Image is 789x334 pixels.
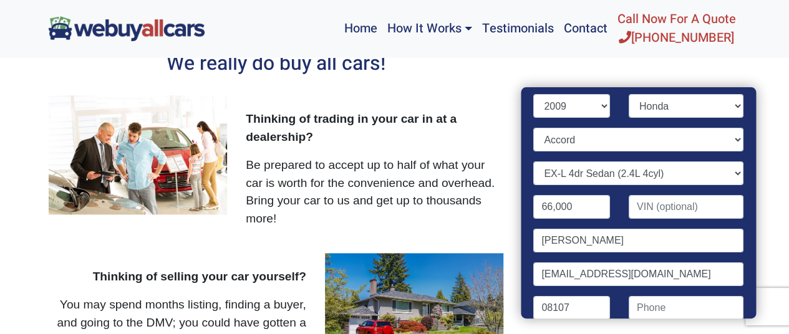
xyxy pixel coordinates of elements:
strong: Thinking of selling your car yourself? [93,270,306,283]
input: Email [534,262,743,286]
img: We Buy All Cars in NJ logo [49,16,205,41]
a: Call Now For A Quote[PHONE_NUMBER] [612,5,741,52]
a: Home [339,5,382,52]
h2: We really do buy all cars! [49,52,504,75]
a: How It Works [382,5,477,52]
a: Testimonials [477,5,559,52]
input: Zip code [534,296,611,320]
input: VIN (optional) [629,195,743,219]
input: Phone [629,296,743,320]
input: Name [534,229,743,252]
a: Contact [559,5,612,52]
input: Mileage [534,195,611,219]
p: Be prepared to accept up to half of what your car is worth for the convenience and overhead. Brin... [246,156,503,228]
strong: Thinking of trading in your car in at a dealership? [246,112,457,143]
